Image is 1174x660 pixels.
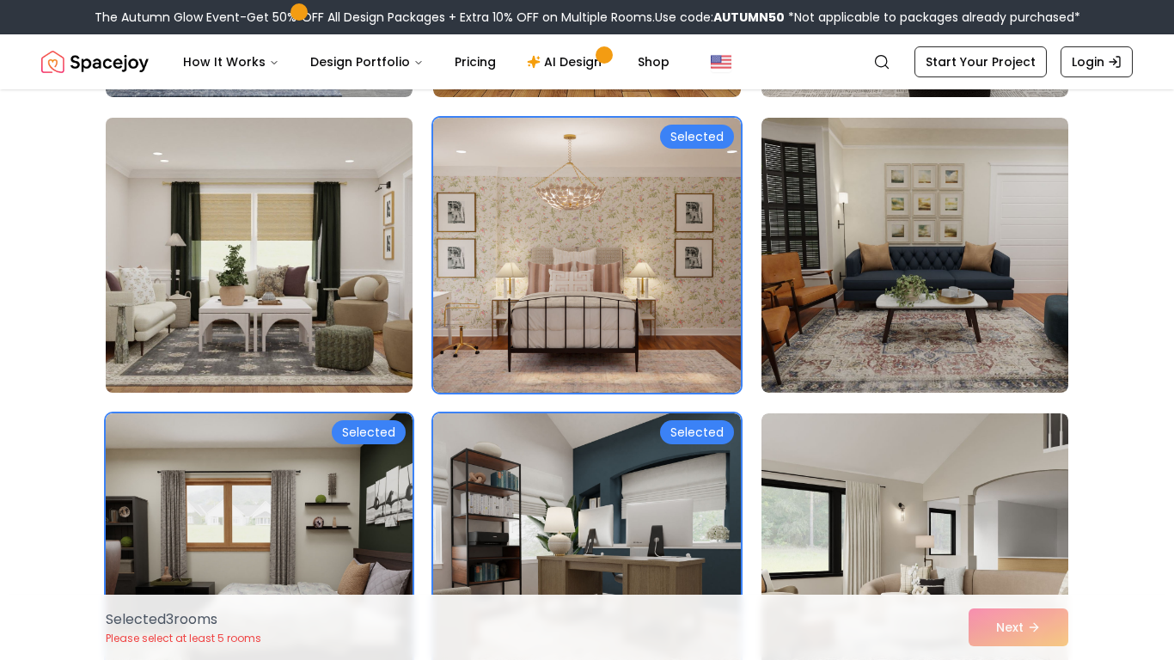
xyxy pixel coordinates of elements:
nav: Main [169,45,683,79]
div: Selected [332,420,406,444]
p: Please select at least 5 rooms [106,632,261,645]
a: Login [1061,46,1133,77]
a: AI Design [513,45,621,79]
p: Selected 3 room s [106,609,261,630]
a: Spacejoy [41,45,149,79]
span: *Not applicable to packages already purchased* [785,9,1080,26]
img: Room room-8 [433,118,740,393]
span: Use code: [655,9,785,26]
button: How It Works [169,45,293,79]
img: Room room-9 [761,118,1068,393]
img: Spacejoy Logo [41,45,149,79]
div: Selected [660,125,734,149]
nav: Global [41,34,1133,89]
a: Pricing [441,45,510,79]
div: The Autumn Glow Event-Get 50% OFF All Design Packages + Extra 10% OFF on Multiple Rooms. [95,9,1080,26]
a: Start Your Project [914,46,1047,77]
button: Design Portfolio [297,45,437,79]
div: Selected [660,420,734,444]
a: Shop [624,45,683,79]
img: Room room-7 [98,111,420,400]
b: AUTUMN50 [713,9,785,26]
img: United States [711,52,731,72]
